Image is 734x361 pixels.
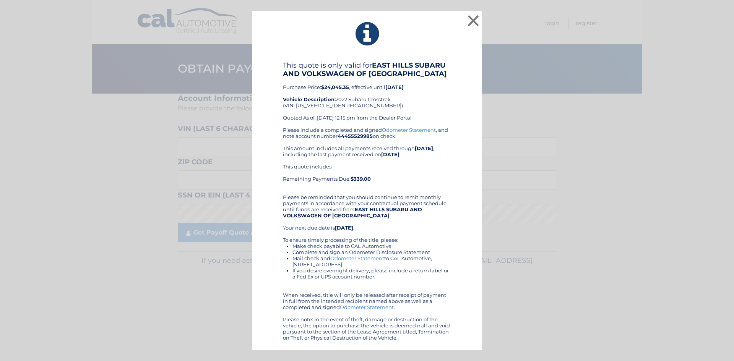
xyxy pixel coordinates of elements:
[415,145,433,151] b: [DATE]
[283,96,336,102] strong: Vehicle Description:
[283,127,451,341] div: Please include a completed and signed , and note account number on check. This amount includes al...
[292,249,451,255] li: Complete and sign an Odometer Disclosure Statement
[292,267,451,280] li: If you desire overnight delivery, please include a return label or a Fed Ex or UPS account number.
[321,84,349,90] b: $24,045.35
[330,255,384,261] a: Odometer Statement
[283,61,451,127] div: Purchase Price: , effective until 2022 Subaru Crosstrek (VIN: [US_VEHICLE_IDENTIFICATION_NUMBER])...
[351,176,371,182] b: $339.00
[283,61,451,78] h4: This quote is only valid for
[283,206,422,219] b: EAST HILLS SUBARU AND VOLKSWAGEN OF [GEOGRAPHIC_DATA]
[381,151,399,157] b: [DATE]
[335,225,353,231] b: [DATE]
[340,304,394,310] a: Odometer Statement
[283,164,451,188] div: This quote includes: Remaining Payments Due:
[292,255,451,267] li: Mail check and to CAL Automotive, [STREET_ADDRESS]
[283,61,447,78] b: EAST HILLS SUBARU AND VOLKSWAGEN OF [GEOGRAPHIC_DATA]
[292,243,451,249] li: Make check payable to CAL Automotive
[338,133,373,139] b: 44455529985
[466,13,481,28] button: ×
[382,127,436,133] a: Odometer Statement
[385,84,404,90] b: [DATE]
